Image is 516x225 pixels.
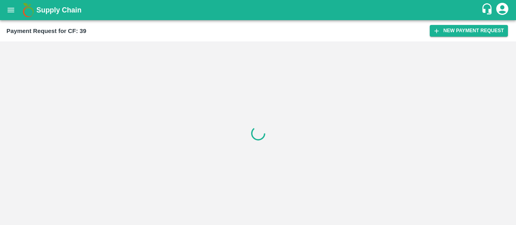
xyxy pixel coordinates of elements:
[495,2,510,19] div: account of current user
[20,2,36,18] img: logo
[2,1,20,19] button: open drawer
[6,28,86,34] b: Payment Request for CF: 39
[36,6,81,14] b: Supply Chain
[481,3,495,17] div: customer-support
[430,25,508,37] button: New Payment Request
[36,4,481,16] a: Supply Chain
